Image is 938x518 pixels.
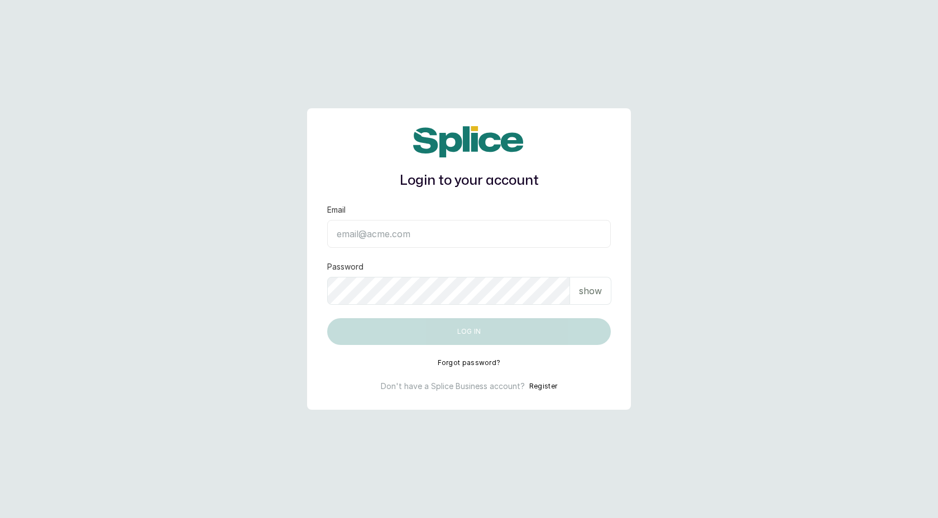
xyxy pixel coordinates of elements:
[327,318,611,345] button: Log in
[327,171,611,191] h1: Login to your account
[327,220,611,248] input: email@acme.com
[438,358,501,367] button: Forgot password?
[381,381,525,392] p: Don't have a Splice Business account?
[529,381,557,392] button: Register
[327,204,346,215] label: Email
[327,261,363,272] label: Password
[579,284,602,298] p: show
